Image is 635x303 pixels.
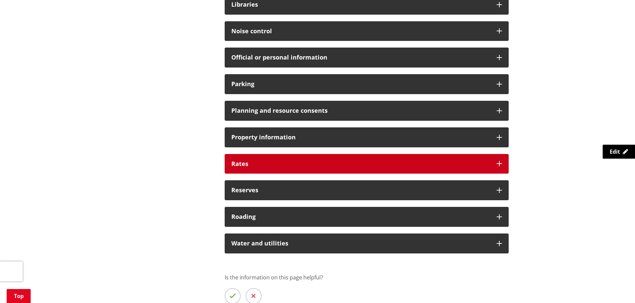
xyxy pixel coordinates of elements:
h3: Planning and resource consents [231,107,490,114]
span: Edit [610,148,620,155]
h3: Noise control [231,28,490,35]
a: Top [7,289,31,303]
h3: Reserves [231,187,490,194]
h3: Libraries [231,1,490,8]
h3: Roading [231,214,490,220]
h3: Rates [231,161,490,167]
h3: Official or personal information [231,54,490,61]
h3: Property information [231,134,490,141]
h3: Water and utilities [231,240,490,247]
h3: Parking [231,81,490,87]
a: Edit [603,145,635,159]
p: Is the information on this page helpful? [225,273,509,281]
iframe: Messenger Launcher [604,275,628,299]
